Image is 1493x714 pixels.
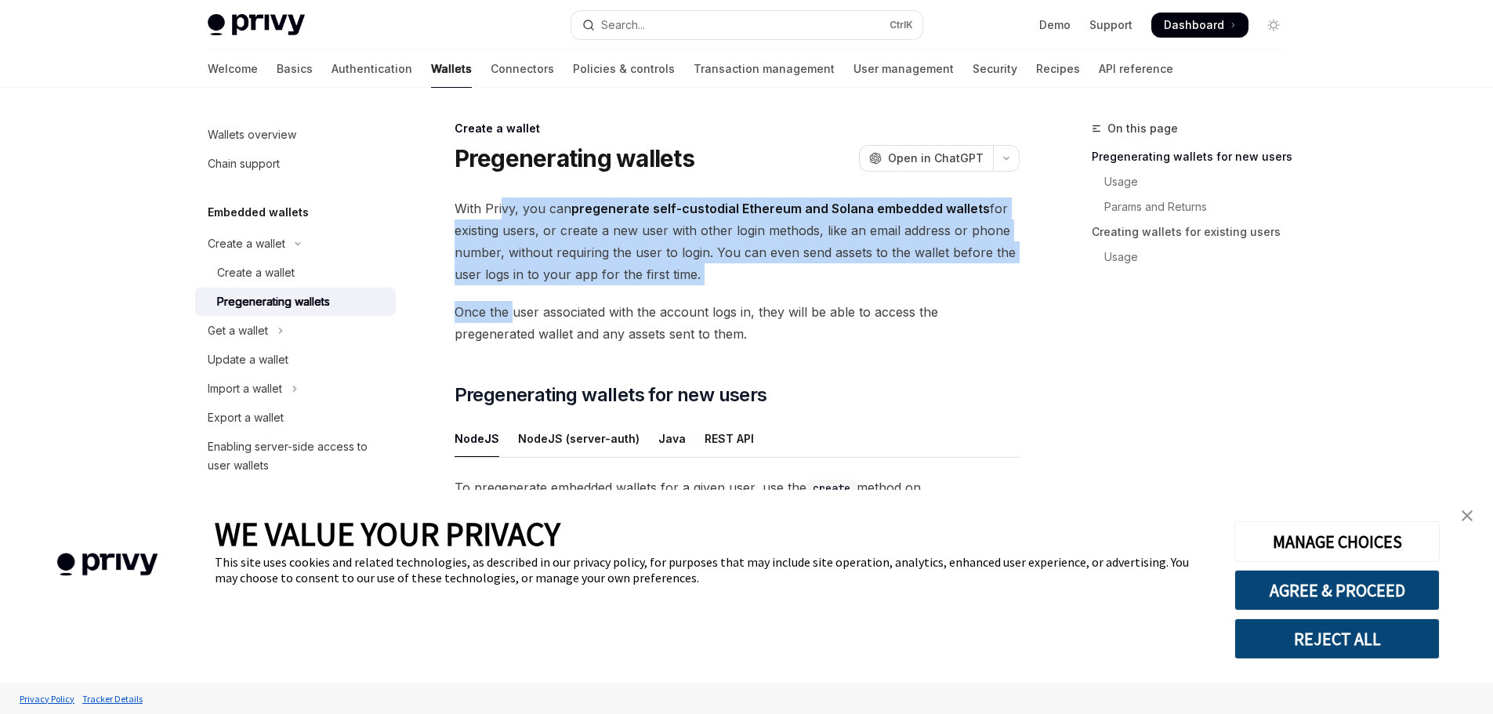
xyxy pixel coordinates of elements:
[1092,194,1299,219] a: Params and Returns
[332,50,412,88] a: Authentication
[694,50,835,88] a: Transaction management
[1036,50,1080,88] a: Recipes
[1462,510,1473,521] img: close banner
[1092,169,1299,194] a: Usage
[24,531,191,599] img: company logo
[208,350,288,369] div: Update a wallet
[215,554,1211,585] div: This site uses cookies and related technologies, as described in our privacy policy, for purposes...
[1089,17,1132,33] a: Support
[1092,245,1299,270] a: Usage
[195,259,396,287] a: Create a wallet
[1099,50,1173,88] a: API reference
[1092,144,1299,169] a: Pregenerating wallets for new users
[195,288,396,316] a: Pregenerating wallets
[888,150,984,166] span: Open in ChatGPT
[573,50,675,88] a: Policies & controls
[208,234,285,253] div: Create a wallet
[601,16,645,34] div: Search...
[455,121,1020,136] div: Create a wallet
[195,121,396,149] a: Wallets overview
[208,14,305,36] img: light logo
[208,437,386,475] div: Enabling server-side access to user wallets
[455,198,1020,285] span: With Privy, you can for existing users, or create a new user with other login methods, like an em...
[455,144,694,172] h1: Pregenerating wallets
[455,382,767,408] span: Pregenerating wallets for new users
[571,201,990,216] strong: pregenerate self-custodial Ethereum and Solana embedded wallets
[208,50,258,88] a: Welcome
[195,480,396,527] a: Enabling offline actions with user wallets
[491,50,554,88] a: Connectors
[195,230,396,258] button: Toggle Create a wallet section
[455,477,1020,520] span: To pregenerate embedded wallets for a given user, use the method on the interface of the Privy cl...
[658,420,686,457] div: Java
[1451,500,1483,531] a: close banner
[1039,17,1071,33] a: Demo
[705,420,754,457] div: REST API
[195,346,396,374] a: Update a wallet
[806,480,857,497] code: create
[853,50,954,88] a: User management
[195,317,396,345] button: Toggle Get a wallet section
[1234,618,1440,659] button: REJECT ALL
[195,150,396,178] a: Chain support
[208,321,268,340] div: Get a wallet
[1164,17,1224,33] span: Dashboard
[1234,521,1440,562] button: MANAGE CHOICES
[195,404,396,432] a: Export a wallet
[890,19,913,31] span: Ctrl K
[78,685,147,712] a: Tracker Details
[518,420,640,457] div: NodeJS (server-auth)
[1234,570,1440,611] button: AGREE & PROCEED
[208,203,309,222] h5: Embedded wallets
[455,420,499,457] div: NodeJS
[1107,119,1178,138] span: On this page
[277,50,313,88] a: Basics
[16,685,78,712] a: Privacy Policy
[208,408,284,427] div: Export a wallet
[973,50,1017,88] a: Security
[1092,219,1299,245] a: Creating wallets for existing users
[208,485,386,523] div: Enabling offline actions with user wallets
[1151,13,1248,38] a: Dashboard
[431,50,472,88] a: Wallets
[195,375,396,403] button: Toggle Import a wallet section
[208,125,296,144] div: Wallets overview
[859,145,993,172] button: Open in ChatGPT
[1261,13,1286,38] button: Toggle dark mode
[571,11,922,39] button: Open search
[217,292,330,311] div: Pregenerating wallets
[195,433,396,480] a: Enabling server-side access to user wallets
[455,301,1020,345] span: Once the user associated with the account logs in, they will be able to access the pregenerated w...
[217,263,295,282] div: Create a wallet
[215,513,560,554] span: WE VALUE YOUR PRIVACY
[208,154,280,173] div: Chain support
[208,379,282,398] div: Import a wallet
